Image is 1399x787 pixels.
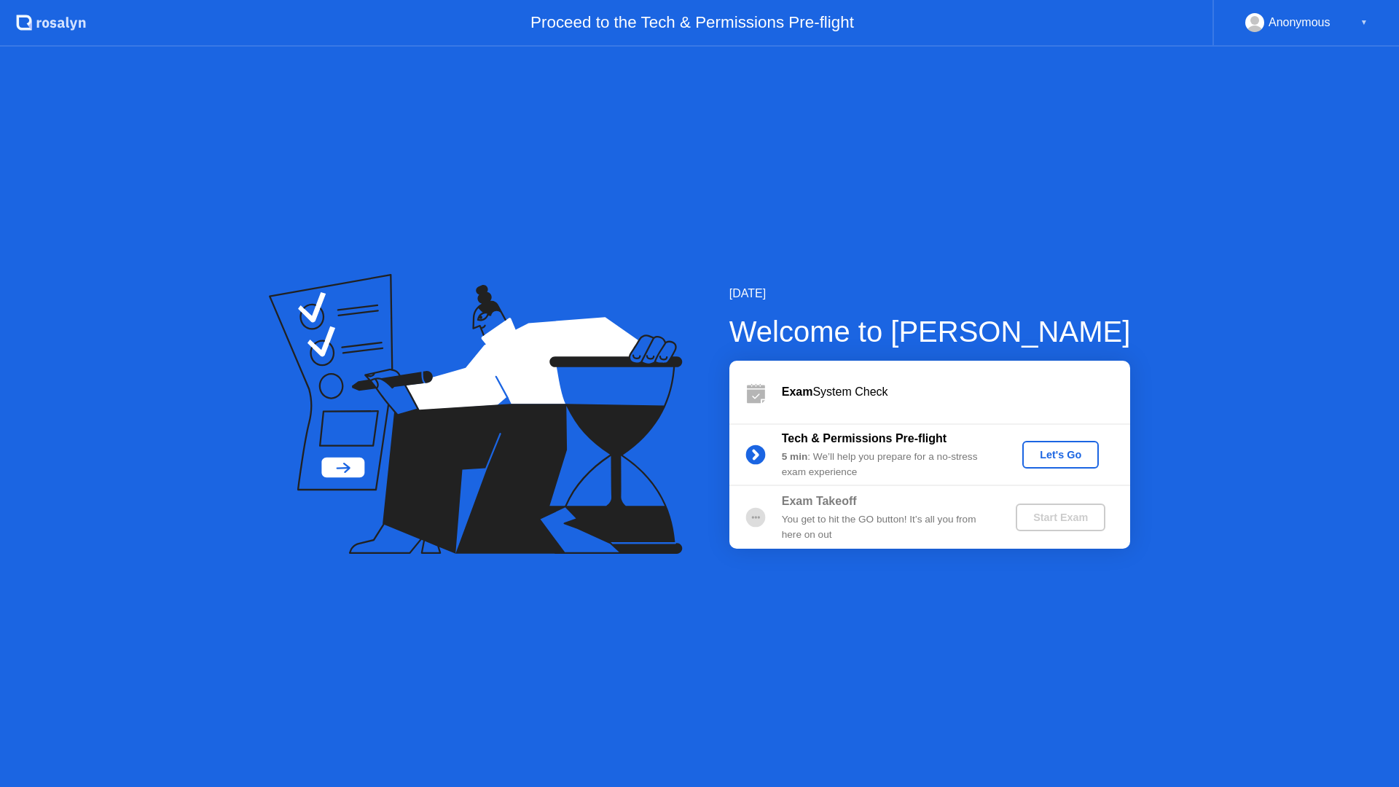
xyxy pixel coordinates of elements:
button: Start Exam [1016,504,1105,531]
div: Anonymous [1269,13,1331,32]
b: Exam Takeoff [782,495,857,507]
div: [DATE] [729,285,1131,302]
b: 5 min [782,451,808,462]
div: Welcome to [PERSON_NAME] [729,310,1131,353]
button: Let's Go [1022,441,1099,469]
b: Exam [782,385,813,398]
b: Tech & Permissions Pre-flight [782,432,947,445]
div: Start Exam [1022,512,1100,523]
div: You get to hit the GO button! It’s all you from here on out [782,512,992,542]
div: ▼ [1360,13,1368,32]
div: : We’ll help you prepare for a no-stress exam experience [782,450,992,479]
div: Let's Go [1028,449,1093,461]
div: System Check [782,383,1130,401]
